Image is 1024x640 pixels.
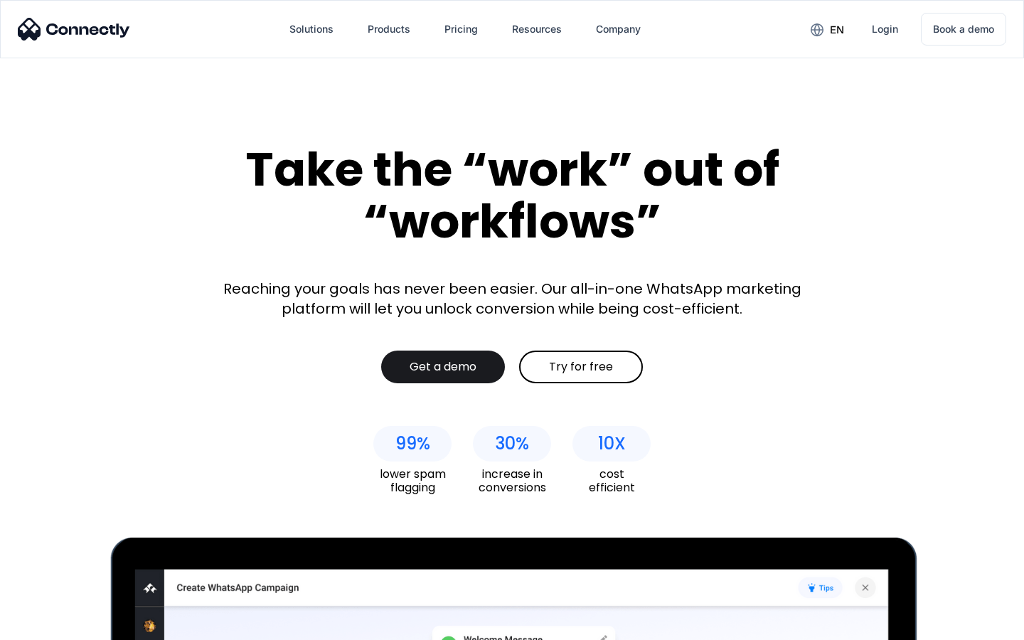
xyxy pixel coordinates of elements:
[368,19,410,39] div: Products
[192,144,832,247] div: Take the “work” out of “workflows”
[444,19,478,39] div: Pricing
[830,20,844,40] div: en
[433,12,489,46] a: Pricing
[921,13,1006,46] a: Book a demo
[512,19,562,39] div: Resources
[381,351,505,383] a: Get a demo
[14,615,85,635] aside: Language selected: English
[860,12,910,46] a: Login
[572,467,651,494] div: cost efficient
[213,279,811,319] div: Reaching your goals has never been easier. Our all-in-one WhatsApp marketing platform will let yo...
[18,18,130,41] img: Connectly Logo
[289,19,334,39] div: Solutions
[872,19,898,39] div: Login
[596,19,641,39] div: Company
[549,360,613,374] div: Try for free
[395,434,430,454] div: 99%
[473,467,551,494] div: increase in conversions
[410,360,476,374] div: Get a demo
[598,434,626,454] div: 10X
[373,467,452,494] div: lower spam flagging
[495,434,529,454] div: 30%
[519,351,643,383] a: Try for free
[28,615,85,635] ul: Language list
